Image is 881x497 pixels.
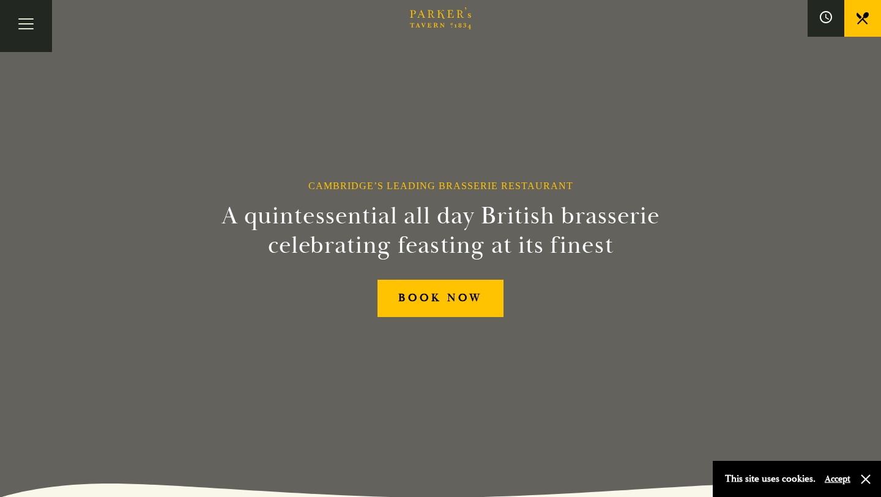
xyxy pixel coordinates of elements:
[860,473,872,485] button: Close and accept
[162,201,719,260] h2: A quintessential all day British brasserie celebrating feasting at its finest
[308,180,573,192] h1: Cambridge’s Leading Brasserie Restaurant
[725,470,816,488] p: This site uses cookies.
[377,280,504,317] a: BOOK NOW
[825,473,850,485] button: Accept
